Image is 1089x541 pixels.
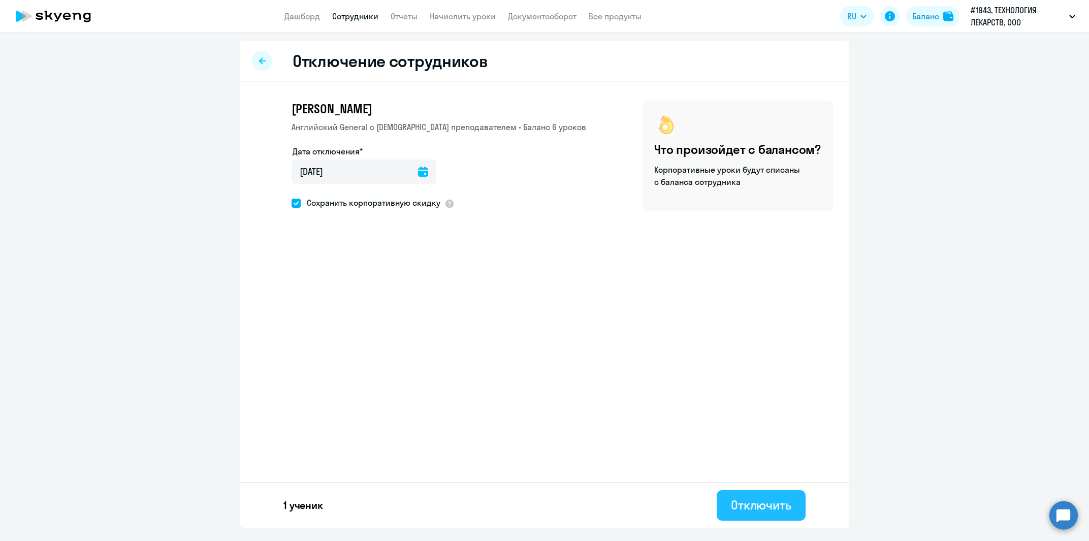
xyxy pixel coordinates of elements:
[654,113,679,137] img: ok
[912,10,939,22] div: Баланс
[292,121,586,133] p: Английский General с [DEMOGRAPHIC_DATA] преподавателем • Баланс 6 уроков
[589,11,642,21] a: Все продукты
[654,164,802,188] p: Корпоративные уроки будут списаны с баланса сотрудника
[430,11,496,21] a: Начислить уроки
[283,498,323,513] p: 1 ученик
[292,160,436,184] input: дд.мм.гггг
[847,10,856,22] span: RU
[284,11,320,21] a: Дашборд
[943,11,953,21] img: balance
[731,497,791,513] div: Отключить
[292,101,372,117] span: [PERSON_NAME]
[293,145,363,157] label: Дата отключения*
[301,197,440,209] span: Сохранить корпоративную скидку
[391,11,418,21] a: Отчеты
[971,4,1065,28] p: #1943, ТЕХНОЛОГИЯ ЛЕКАРСТВ, ООО
[840,6,874,26] button: RU
[654,141,821,157] h4: Что произойдет с балансом?
[293,51,488,71] h2: Отключение сотрудников
[332,11,378,21] a: Сотрудники
[508,11,576,21] a: Документооборот
[966,4,1080,28] button: #1943, ТЕХНОЛОГИЯ ЛЕКАРСТВ, ООО
[906,6,959,26] button: Балансbalance
[717,490,806,521] button: Отключить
